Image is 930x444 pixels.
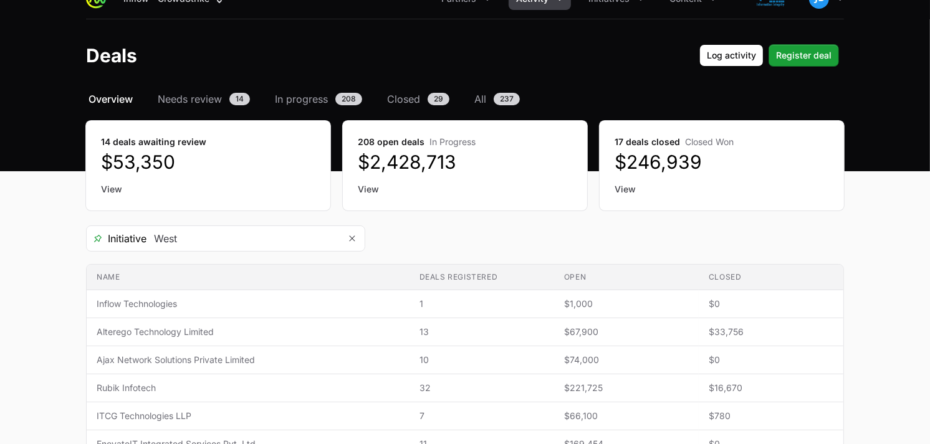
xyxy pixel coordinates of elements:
span: 29 [428,93,449,105]
th: Open [554,265,699,290]
a: View [358,183,572,196]
button: Register deal [769,44,839,67]
span: Ajax Network Solutions Private Limited [97,354,400,366]
a: View [615,183,829,196]
dt: 208 open deals [358,136,572,148]
span: Needs review [158,92,222,106]
span: Closed [387,92,420,106]
span: Rubik Infotech [97,382,400,394]
span: Log activity [707,48,756,63]
span: $67,900 [564,326,689,338]
span: $780 [709,410,833,422]
span: 10 [419,354,544,366]
span: ITCG Technologies LLP [97,410,400,422]
span: $33,756 [709,326,833,338]
dd: $53,350 [101,151,315,173]
dd: $2,428,713 [358,151,572,173]
th: Name [87,265,410,290]
input: Search initiatives [146,226,340,251]
a: View [101,183,315,196]
a: Needs review14 [155,92,252,106]
span: All [474,92,486,106]
span: 1 [419,298,544,310]
span: $0 [709,354,833,366]
span: Inflow Technologies [97,298,400,310]
th: Deals registered [410,265,554,290]
span: 7 [419,410,544,422]
span: Overview [89,92,133,106]
span: Initiative [87,231,146,246]
span: $1,000 [564,298,689,310]
span: $16,670 [709,382,833,394]
span: $74,000 [564,354,689,366]
button: Remove [340,226,365,251]
span: 208 [335,93,362,105]
span: 14 [229,93,250,105]
div: Primary actions [699,44,839,67]
span: Alterego Technology Limited [97,326,400,338]
span: In Progress [429,136,476,147]
span: 13 [419,326,544,338]
span: $221,725 [564,382,689,394]
dt: 17 deals closed [615,136,829,148]
h1: Deals [86,44,137,67]
a: In progress208 [272,92,365,106]
dd: $246,939 [615,151,829,173]
button: Log activity [699,44,764,67]
a: All237 [472,92,522,106]
span: Register deal [776,48,832,63]
span: In progress [275,92,328,106]
span: 32 [419,382,544,394]
dt: 14 deals awaiting review [101,136,315,148]
span: $0 [709,298,833,310]
nav: Deals navigation [86,92,844,106]
span: Closed Won [685,136,734,147]
span: $66,100 [564,410,689,422]
a: Overview [86,92,135,106]
th: Closed [699,265,843,290]
span: 237 [494,93,520,105]
a: Closed29 [385,92,452,106]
